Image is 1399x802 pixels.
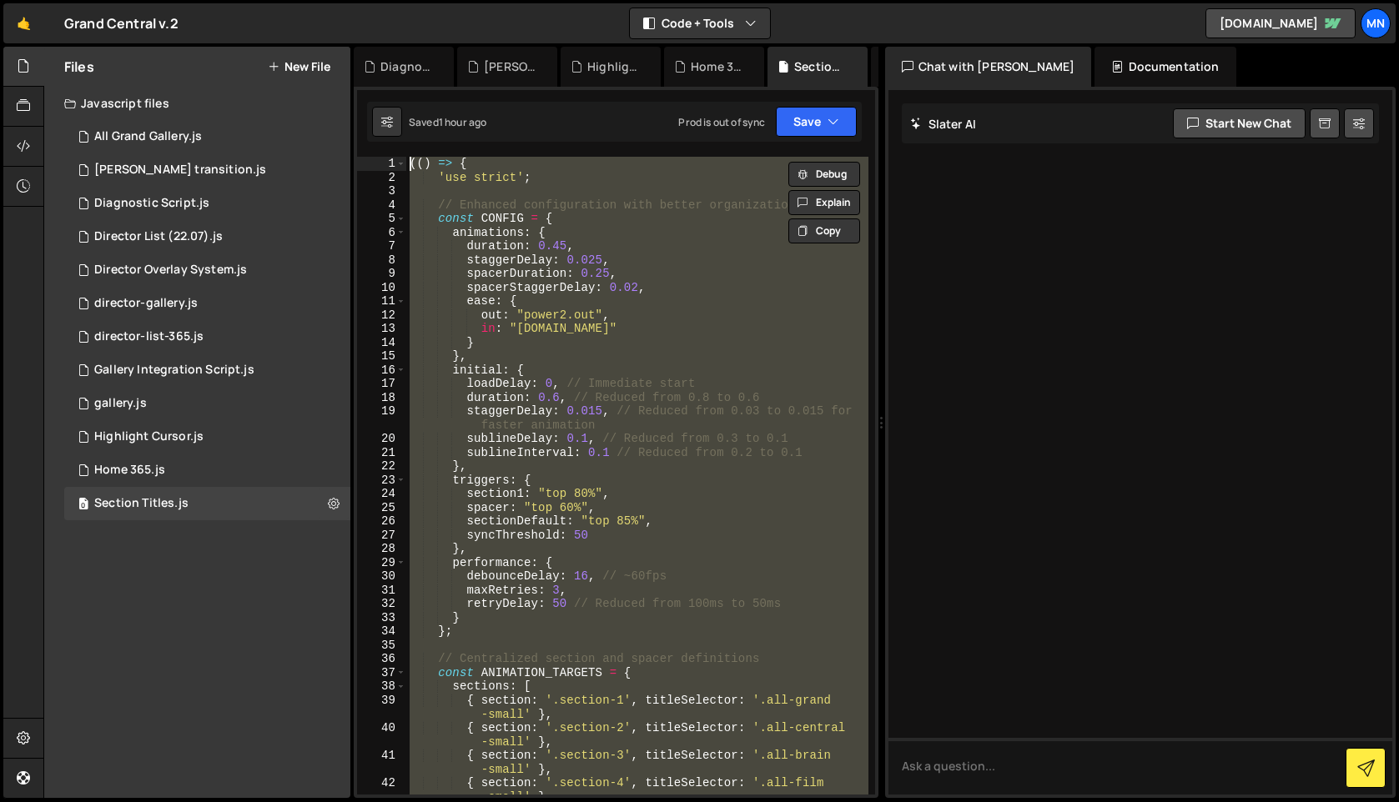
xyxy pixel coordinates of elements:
[357,474,406,488] div: 23
[357,336,406,350] div: 14
[64,120,350,153] div: 15298/43578.js
[357,597,406,611] div: 32
[794,58,848,75] div: Section Titles.js
[691,58,744,75] div: Home 365.js
[1205,8,1356,38] a: [DOMAIN_NAME]
[357,584,406,598] div: 31
[357,569,406,584] div: 30
[357,349,406,363] div: 15
[64,487,350,520] div: 15298/40223.js
[357,721,406,749] div: 40
[3,3,44,43] a: 🤙
[94,363,254,378] div: Gallery Integration Script.js
[64,320,350,353] div: 15298/40379.js
[1173,108,1306,138] button: Start new chat
[910,116,977,132] h2: Slater AI
[64,387,350,420] div: 15298/40483.js
[357,459,406,474] div: 22
[357,556,406,570] div: 29
[357,377,406,391] div: 17
[357,501,406,515] div: 25
[357,404,406,432] div: 19
[788,218,860,243] button: Copy
[64,454,350,487] div: 15298/40183.js
[357,446,406,460] div: 21
[357,666,406,680] div: 37
[64,187,350,220] div: 15298/43601.js
[64,13,179,33] div: Grand Central v.2
[64,420,350,454] div: 15298/43117.js
[380,58,434,75] div: Diagnostic Script.js
[94,329,204,344] div: director-list-365.js
[776,107,857,137] button: Save
[587,58,641,75] div: Highlight Cursor.js
[357,294,406,308] div: 11
[630,8,770,38] button: Code + Tools
[357,171,406,185] div: 2
[357,157,406,171] div: 1
[357,226,406,240] div: 6
[678,115,765,129] div: Prod is out of sync
[1361,8,1391,38] a: MN
[44,87,350,120] div: Javascript files
[64,153,350,187] div: 15298/41315.js
[357,749,406,776] div: 41
[357,529,406,543] div: 27
[1095,47,1235,87] div: Documentation
[64,353,350,387] div: 15298/43118.js
[94,263,247,278] div: Director Overlay System.js
[357,198,406,213] div: 4
[409,115,486,129] div: Saved
[788,190,860,215] button: Explain
[439,115,487,129] div: 1 hour ago
[94,229,223,244] div: Director List (22.07).js
[357,487,406,501] div: 24
[94,196,209,211] div: Diagnostic Script.js
[357,239,406,253] div: 7
[357,611,406,625] div: 33
[64,220,350,253] div: 15298/43501.js
[357,212,406,226] div: 5
[94,396,147,411] div: gallery.js
[357,253,406,268] div: 8
[64,253,350,287] div: 15298/42891.js
[94,163,266,178] div: [PERSON_NAME] transition.js
[78,499,88,512] span: 0
[357,184,406,198] div: 3
[268,60,330,73] button: New File
[885,47,1092,87] div: Chat with [PERSON_NAME]
[357,514,406,529] div: 26
[357,652,406,666] div: 36
[357,267,406,281] div: 9
[357,391,406,405] div: 18
[94,296,198,311] div: director-gallery.js
[357,542,406,556] div: 28
[357,694,406,721] div: 39
[357,308,406,323] div: 12
[357,363,406,378] div: 16
[357,322,406,336] div: 13
[94,463,165,478] div: Home 365.js
[94,429,204,444] div: Highlight Cursor.js
[788,162,860,187] button: Debug
[357,281,406,295] div: 10
[357,432,406,446] div: 20
[94,129,202,144] div: All Grand Gallery.js
[94,496,189,511] div: Section Titles.js
[484,58,537,75] div: [PERSON_NAME] transition.js
[357,679,406,694] div: 38
[357,639,406,653] div: 35
[64,58,94,76] h2: Files
[64,287,350,320] div: 15298/40373.js
[357,624,406,639] div: 34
